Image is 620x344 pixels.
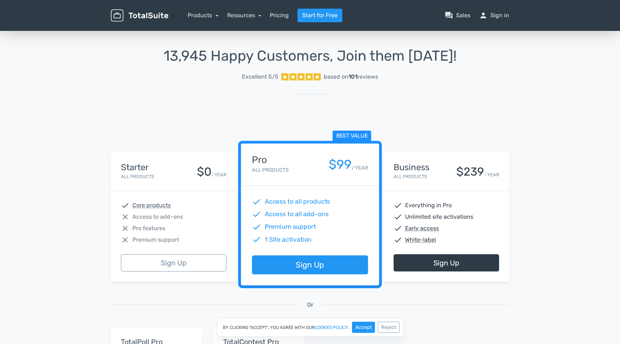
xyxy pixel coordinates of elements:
span: check [121,201,130,210]
span: check [252,197,261,206]
a: Sign Up [121,254,226,271]
button: Accept [352,322,375,333]
span: Access to all products [265,197,330,206]
span: Access to add-ons [132,213,183,221]
span: check [252,235,261,244]
span: close [121,236,130,244]
span: Excellent 5/5 [242,73,278,81]
div: $0 [197,166,211,178]
span: Or [307,301,313,309]
span: Everything in Pro [405,201,452,210]
div: $99 [329,158,352,172]
span: close [121,213,130,221]
a: question_answerSales [445,11,470,20]
abbr: Core products [132,201,171,210]
span: Pro features [132,224,165,233]
span: Premium support [265,222,316,232]
small: / YEAR [484,171,499,178]
a: cookies policy [315,325,348,330]
a: Pricing [270,11,289,20]
span: Access to all add-ons [265,210,329,219]
div: By clicking "Accept", you agree with our . [217,318,403,337]
span: Unlimited site activations [405,213,473,221]
small: All Products [252,167,288,173]
a: Resources [227,12,262,19]
span: check [252,222,261,232]
small: All Products [121,174,154,179]
span: person [479,11,488,20]
h4: Starter [121,163,154,172]
strong: 101 [348,73,357,80]
h1: 13,945 Happy Customers, Join them [DATE]! [111,48,509,64]
small: All Products [394,174,427,179]
span: Premium support [132,236,179,244]
div: based on reviews [324,73,378,81]
button: Reject [378,322,399,333]
h4: Pro [252,155,288,165]
a: Start for Free [297,9,342,22]
span: Best value [333,131,371,142]
a: Excellent 5/5 based on101reviews [111,70,509,84]
a: Sign Up [252,256,368,275]
span: 1 Site activation [265,235,312,244]
img: TotalSuite for WordPress [111,9,168,22]
small: / YEAR [352,164,368,172]
span: check [394,224,402,233]
a: Sign Up [394,254,499,271]
abbr: Early access [405,224,439,233]
a: personSign in [479,11,509,20]
span: check [394,213,402,221]
div: $239 [456,166,484,178]
span: close [121,224,130,233]
a: Products [188,12,219,19]
abbr: White-label [405,236,436,244]
span: question_answer [445,11,453,20]
span: check [394,201,402,210]
h4: Business [394,163,429,172]
small: / YEAR [211,171,226,178]
span: check [252,210,261,219]
span: check [394,236,402,244]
